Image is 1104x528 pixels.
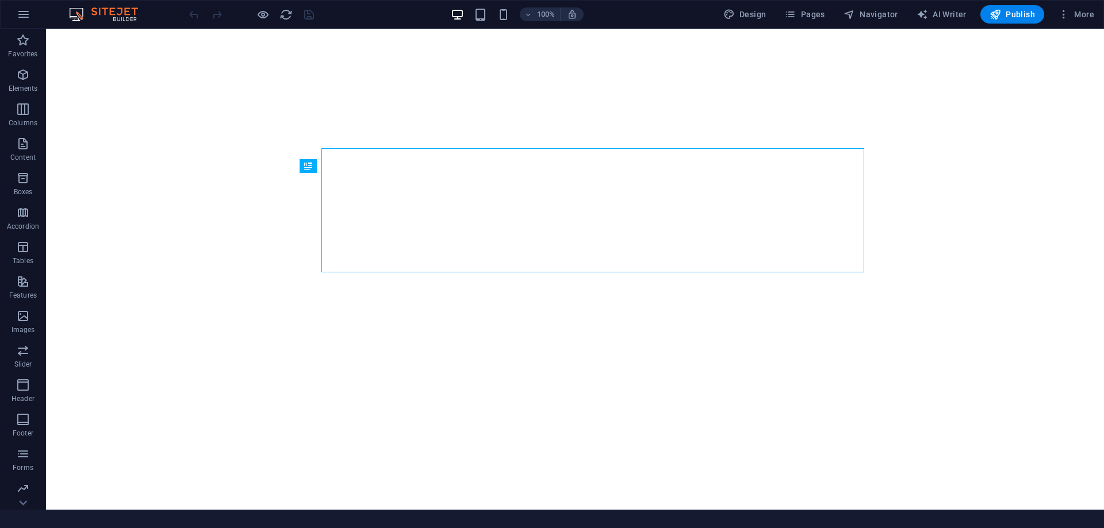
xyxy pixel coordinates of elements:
span: Navigator [844,9,898,20]
button: More [1053,5,1099,24]
p: Accordion [7,222,39,231]
button: Click here to leave preview mode and continue editing [256,7,270,21]
button: 100% [520,7,561,21]
span: Pages [784,9,825,20]
h6: 100% [537,7,555,21]
p: Elements [9,84,38,93]
p: Columns [9,118,37,128]
button: Navigator [839,5,903,24]
p: Slider [14,360,32,369]
span: AI Writer [917,9,967,20]
button: Pages [780,5,829,24]
i: Reload page [279,8,293,21]
p: Images [11,325,35,334]
button: AI Writer [912,5,971,24]
button: reload [279,7,293,21]
div: Design (Ctrl+Alt+Y) [719,5,771,24]
p: Forms [13,463,33,472]
p: Footer [13,429,33,438]
button: Publish [980,5,1044,24]
img: Editor Logo [66,7,152,21]
p: Content [10,153,36,162]
span: Design [723,9,766,20]
i: On resize automatically adjust zoom level to fit chosen device. [567,9,577,20]
p: Header [11,394,34,403]
span: Publish [990,9,1035,20]
button: Design [719,5,771,24]
p: Boxes [14,187,33,196]
p: Tables [13,256,33,265]
span: More [1058,9,1094,20]
p: Favorites [8,49,37,59]
p: Features [9,291,37,300]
